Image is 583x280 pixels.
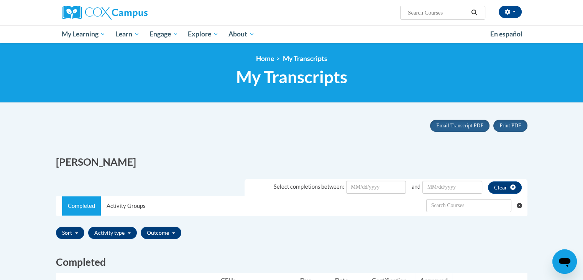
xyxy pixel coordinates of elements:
input: Date Input [346,181,406,194]
span: Explore [188,30,218,39]
button: Print PDF [493,120,527,132]
input: Search Withdrawn Transcripts [426,199,511,212]
a: Engage [145,25,183,43]
button: Clear searching [517,196,527,215]
span: Email Transcript PDF [436,123,483,128]
button: Sort [56,227,84,239]
span: My Learning [61,30,105,39]
a: Learn [110,25,145,43]
iframe: Button to launch messaging window [552,249,577,274]
span: My Transcripts [236,67,347,87]
span: About [228,30,255,39]
span: Select completions between: [274,183,344,190]
button: Account Settings [499,6,522,18]
a: Completed [62,196,101,216]
span: Learn [115,30,140,39]
a: Explore [183,25,223,43]
img: Cox Campus [62,6,148,20]
input: Search Courses [407,8,468,17]
h2: [PERSON_NAME] [56,155,286,169]
button: Email Transcript PDF [430,120,489,132]
a: Activity Groups [101,196,151,216]
a: En español [485,26,527,42]
span: Print PDF [499,123,521,128]
button: Outcome [141,227,181,239]
a: My Learning [57,25,111,43]
a: Home [256,54,274,63]
a: Cox Campus [62,6,207,20]
span: Engage [149,30,178,39]
span: En español [490,30,522,38]
div: Main menu [50,25,533,43]
span: My Transcripts [283,54,327,63]
button: Search [468,8,480,17]
input: Date Input [422,181,482,194]
button: clear [488,181,522,194]
span: and [412,183,420,190]
h2: Completed [56,255,527,269]
a: About [223,25,259,43]
button: Activity type [88,227,137,239]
